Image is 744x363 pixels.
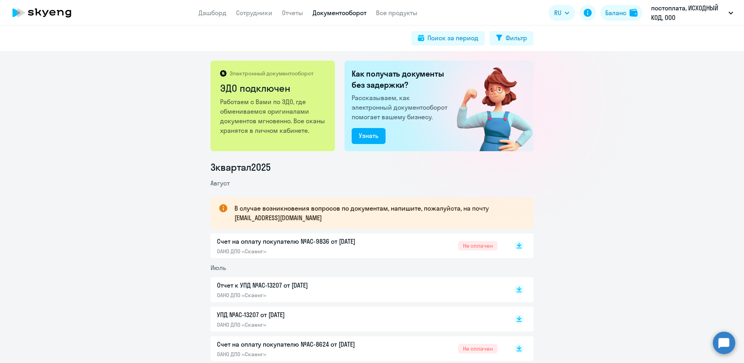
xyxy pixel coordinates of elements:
img: balance [630,9,638,17]
p: Счет на оплату покупателю №AC-8624 от [DATE] [217,339,384,349]
p: Отчет к УПД №AC-13207 от [DATE] [217,280,384,290]
div: Поиск за период [427,33,478,43]
h2: ЭДО подключен [220,82,327,95]
a: Документооборот [313,9,366,17]
button: постоплата, ИСХОДНЫЙ КОД, ООО [647,3,737,22]
h2: Как получать документы без задержки? [352,68,451,91]
div: Фильтр [506,33,527,43]
p: Работаем с Вами по ЭДО, где обмениваемся оригиналами документов мгновенно. Все сканы хранятся в л... [220,97,327,135]
a: Сотрудники [236,9,272,17]
p: Электронный документооборот [230,70,313,77]
a: УПД №AC-13207 от [DATE]ОАНО ДПО «Скаенг» [217,310,498,328]
a: Счет на оплату покупателю №AC-8624 от [DATE]ОАНО ДПО «Скаенг»Не оплачен [217,339,498,358]
div: Баланс [605,8,626,18]
span: Август [211,179,230,187]
a: Дашборд [199,9,226,17]
a: Все продукты [376,9,417,17]
button: Узнать [352,128,386,144]
span: Не оплачен [458,344,498,353]
p: ОАНО ДПО «Скаенг» [217,248,384,255]
button: Балансbalance [600,5,642,21]
span: Июль [211,264,226,272]
p: Рассказываем, как электронный документооборот помогает вашему бизнесу. [352,93,451,122]
p: постоплата, ИСХОДНЫЙ КОД, ООО [651,3,725,22]
img: connected [444,61,533,151]
p: ОАНО ДПО «Скаенг» [217,351,384,358]
button: Поиск за период [411,31,485,45]
a: Счет на оплату покупателю №AC-9836 от [DATE]ОАНО ДПО «Скаенг»Не оплачен [217,237,498,255]
p: ОАНО ДПО «Скаенг» [217,292,384,299]
a: Отчеты [282,9,303,17]
a: Отчет к УПД №AC-13207 от [DATE]ОАНО ДПО «Скаенг» [217,280,498,299]
button: Фильтр [490,31,533,45]
p: УПД №AC-13207 от [DATE] [217,310,384,320]
li: 3 квартал 2025 [211,161,533,174]
p: Счет на оплату покупателю №AC-9836 от [DATE] [217,237,384,246]
p: В случае возникновения вопросов по документам, напишите, пожалуйста, на почту [EMAIL_ADDRESS][DOM... [234,203,519,223]
button: RU [549,5,575,21]
span: RU [554,8,561,18]
span: Не оплачен [458,241,498,251]
p: ОАНО ДПО «Скаенг» [217,321,384,328]
div: Узнать [359,131,378,140]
